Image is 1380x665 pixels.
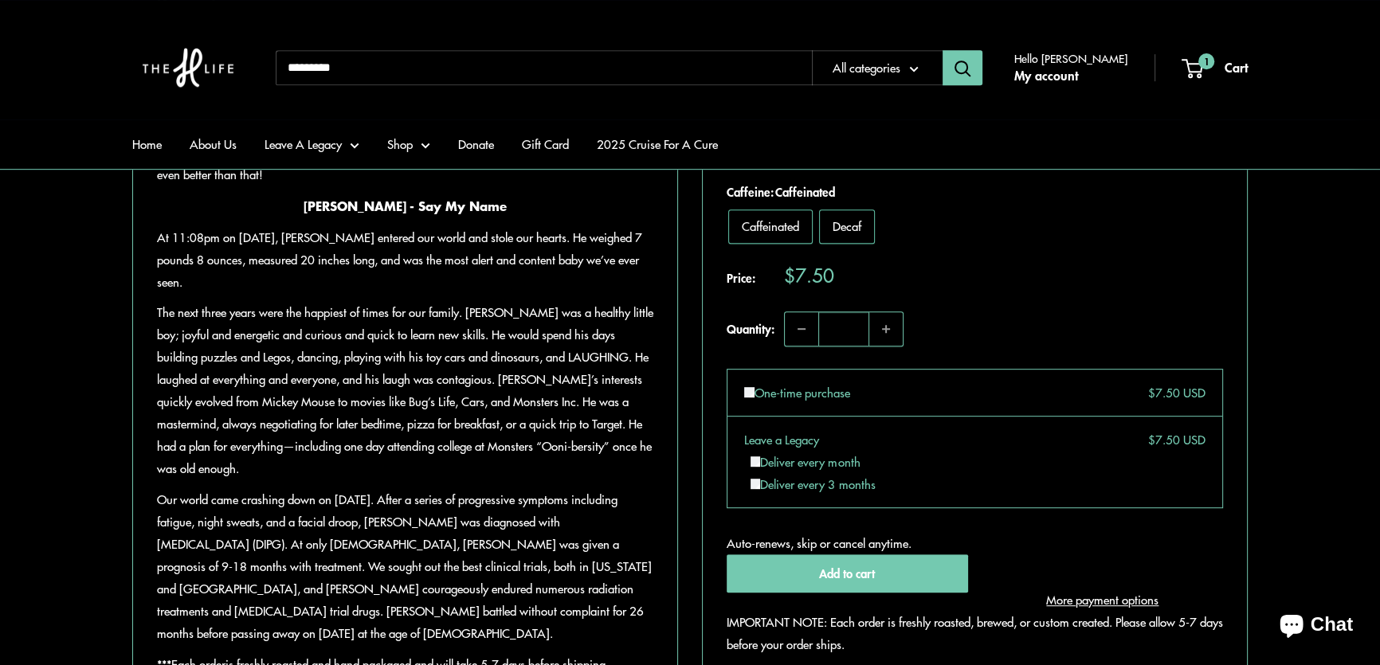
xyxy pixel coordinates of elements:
label: Deliver every month [751,453,861,470]
span: Caffeine: [727,180,1223,202]
a: 1 Cart [1183,56,1248,80]
label: One-time purchase [744,381,850,403]
input: One-time purchase. Product price $7.50 USD [744,387,755,397]
span: Decaf [833,217,861,233]
button: Search [943,50,982,85]
input: Search... [276,50,812,85]
a: 2025 Cruise For A Cure [597,133,718,155]
label: Decaf [819,209,875,243]
a: About Us [190,133,237,155]
span: The next three years were the happiest of times for our family. [PERSON_NAME] was a healthy littl... [157,303,653,476]
div: $7.50 USD [1136,381,1206,403]
span: Caffeinated [742,217,799,233]
a: Leave A Legacy [265,133,359,155]
img: The H Life [132,16,244,119]
label: Quantity: [727,306,784,346]
a: Gift Card [522,133,569,155]
input: Deliver every month. Product price $7.50 USD [751,456,761,467]
a: Donate [458,133,494,155]
strong: [PERSON_NAME] - Say My Name [304,196,507,215]
a: Home [132,133,162,155]
a: More payment options [982,589,1224,611]
span: Cart [1225,57,1248,76]
p: Auto-renews, skip or cancel anytime. [727,532,1223,554]
button: Decrease quantity [785,311,818,345]
a: Shop [387,133,430,155]
label: Caffeinated [728,209,813,243]
div: $7.50 USD [1136,428,1206,451]
span: $7.50 [784,264,834,284]
span: Our world came crashing down on [DATE]. After a series of progressive symptoms including fatigue,... [157,491,652,641]
button: Add to cart [727,554,968,593]
inbox-online-store-chat: Shopify online store chat [1265,600,1367,652]
input: Quantity [818,311,869,345]
span: 1 [1198,53,1214,69]
span: At 11:08pm on [DATE], [PERSON_NAME] entered our world and stole our hearts. He weighed 7 pounds 8... [157,229,642,290]
span: Hello [PERSON_NAME] [1014,48,1127,68]
button: Increase quantity [869,311,903,345]
input: Deliver every 3 months. Product price $7.50 USD [751,479,761,489]
label: Leave a Legacy [744,428,819,451]
span: Caffeinated [774,182,835,200]
label: Deliver every 3 months [751,475,876,492]
span: Price: [727,264,784,288]
a: My account [1014,64,1078,88]
p: IMPORTANT NOTE: Each order is freshly roasted, brewed, or custom created. Please allow 5-7 days b... [727,611,1223,655]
